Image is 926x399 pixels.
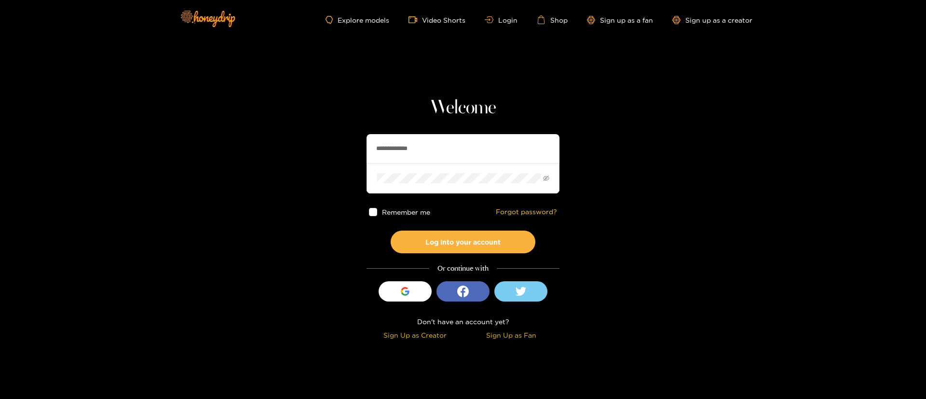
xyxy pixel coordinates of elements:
[369,330,461,341] div: Sign Up as Creator
[672,16,752,24] a: Sign up as a creator
[409,15,422,24] span: video-camera
[391,231,535,253] button: Log into your account
[382,208,430,216] span: Remember me
[326,16,389,24] a: Explore models
[465,330,557,341] div: Sign Up as Fan
[367,316,559,327] div: Don't have an account yet?
[587,16,653,24] a: Sign up as a fan
[496,208,557,216] a: Forgot password?
[409,15,465,24] a: Video Shorts
[543,175,549,181] span: eye-invisible
[367,263,559,274] div: Or continue with
[537,15,568,24] a: Shop
[367,96,559,120] h1: Welcome
[485,16,517,24] a: Login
